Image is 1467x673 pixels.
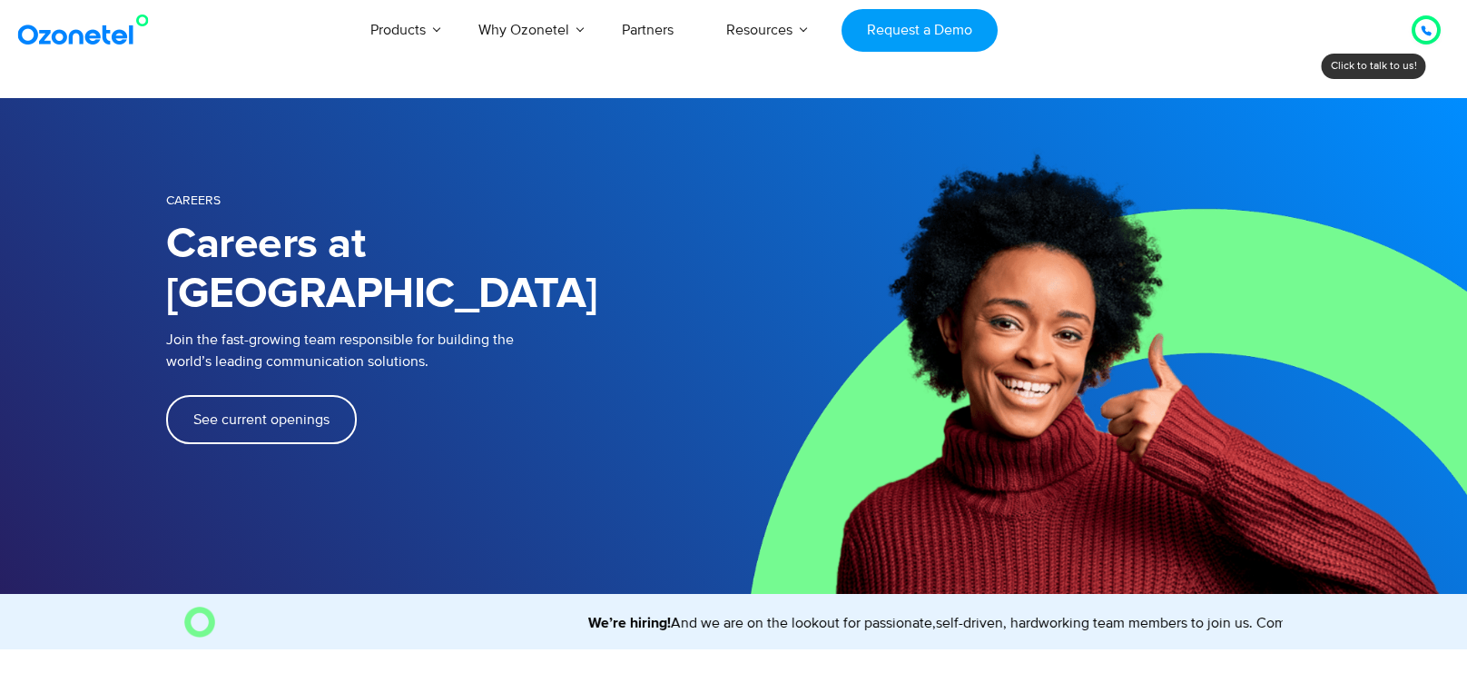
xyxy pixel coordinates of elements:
a: See current openings [166,395,357,444]
h1: Careers at [GEOGRAPHIC_DATA] [166,220,733,320]
p: Join the fast-growing team responsible for building the world’s leading communication solutions. [166,329,706,372]
img: O Image [184,607,215,638]
strong: We’re hiring! [567,616,650,630]
span: See current openings [193,412,330,427]
span: Careers [166,193,221,208]
a: Request a Demo [842,9,997,52]
marquee: And we are on the lookout for passionate,self-driven, hardworking team members to join us. Come, ... [223,612,1284,634]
